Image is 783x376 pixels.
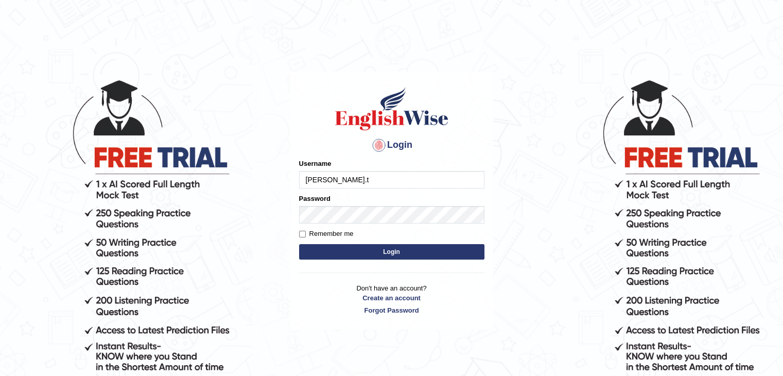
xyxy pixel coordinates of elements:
a: Forgot Password [299,305,484,315]
img: Logo of English Wise sign in for intelligent practice with AI [333,86,450,132]
input: Remember me [299,231,306,237]
p: Don't have an account? [299,283,484,315]
label: Username [299,159,332,168]
h4: Login [299,137,484,153]
a: Create an account [299,293,484,303]
button: Login [299,244,484,260]
label: Remember me [299,229,354,239]
label: Password [299,194,330,203]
